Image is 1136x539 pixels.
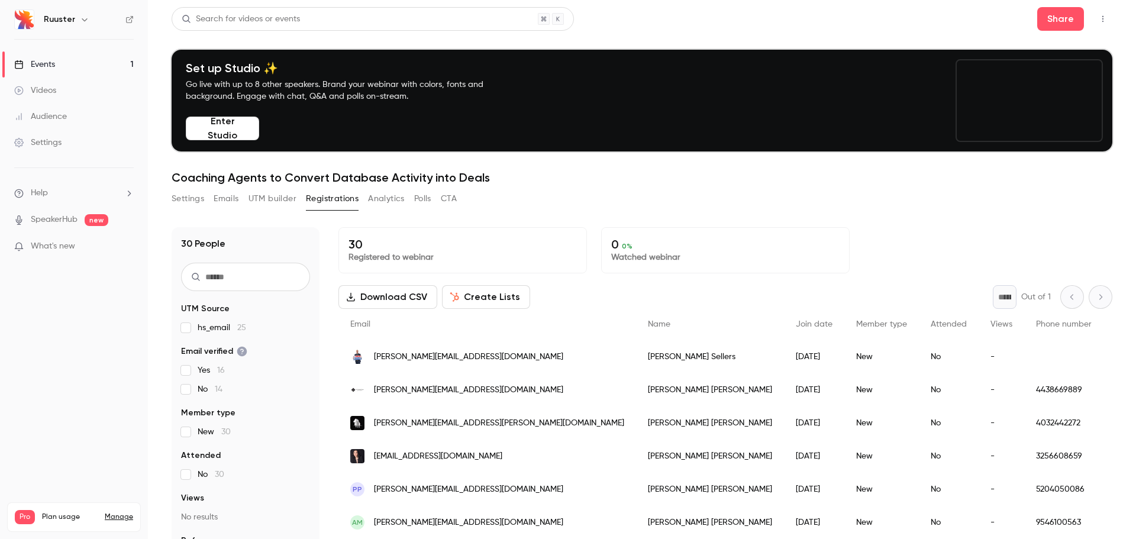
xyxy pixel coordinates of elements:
button: UTM builder [248,189,296,208]
a: Manage [105,512,133,522]
div: - [979,473,1024,506]
div: No [919,406,979,440]
span: [PERSON_NAME][EMAIL_ADDRESS][DOMAIN_NAME] [374,384,563,396]
p: Go live with up to 8 other speakers. Brand your webinar with colors, fonts and background. Engage... [186,79,511,102]
span: 0 % [622,242,632,250]
span: 14 [215,385,222,393]
div: New [844,440,919,473]
div: Events [14,59,55,70]
div: [DATE] [784,473,844,506]
span: Yes [198,364,225,376]
button: Emails [214,189,238,208]
h6: Ruuster [44,14,75,25]
span: hs_email [198,322,246,334]
img: ryansellers.com [350,350,364,364]
div: 5204050086 [1024,473,1115,506]
a: SpeakerHub [31,214,78,226]
span: Join date [796,320,832,328]
img: charglidden.com [350,449,364,463]
div: Search for videos or events [182,13,300,25]
img: Ruuster [15,10,34,29]
span: UTM Source [181,303,230,315]
span: Attended [931,320,967,328]
span: Plan usage [42,512,98,522]
div: 9546100563 [1024,506,1115,539]
li: help-dropdown-opener [14,187,134,199]
div: New [844,340,919,373]
div: [PERSON_NAME] Sellers [636,340,784,373]
button: Enter Studio [186,117,259,140]
div: [DATE] [784,506,844,539]
span: Views [181,492,204,504]
span: [EMAIL_ADDRESS][DOMAIN_NAME] [374,450,502,463]
button: Registrations [306,189,359,208]
div: No [919,340,979,373]
span: 25 [237,324,246,332]
div: No [919,440,979,473]
h1: Coaching Agents to Convert Database Activity into Deals [172,170,1112,185]
div: [DATE] [784,440,844,473]
div: 4438669889 [1024,373,1115,406]
button: Settings [172,189,204,208]
button: Create Lists [442,285,530,309]
span: PP [353,484,362,495]
iframe: Noticeable Trigger [120,241,134,252]
div: New [844,506,919,539]
p: Watched webinar [611,251,840,263]
div: New [844,473,919,506]
div: Audience [14,111,67,122]
span: [PERSON_NAME][EMAIL_ADDRESS][DOMAIN_NAME] [374,517,563,529]
span: New [198,426,231,438]
p: Registered to webinar [348,251,577,263]
span: Help [31,187,48,199]
div: [PERSON_NAME] [PERSON_NAME] [636,406,784,440]
span: Member type [856,320,907,328]
div: [PERSON_NAME] [PERSON_NAME] [636,506,784,539]
p: Out of 1 [1021,291,1051,303]
div: Videos [14,85,56,96]
button: Share [1037,7,1084,31]
div: [PERSON_NAME] [PERSON_NAME] [636,473,784,506]
div: 4032442272 [1024,406,1115,440]
h1: 30 People [181,237,225,251]
span: Pro [15,510,35,524]
div: - [979,373,1024,406]
span: Email [350,320,370,328]
div: New [844,373,919,406]
div: [DATE] [784,373,844,406]
button: Analytics [368,189,405,208]
h4: Set up Studio ✨ [186,61,511,75]
span: Phone number [1036,320,1092,328]
span: 30 [221,428,231,436]
p: 0 [611,237,840,251]
button: CTA [441,189,457,208]
span: Attended [181,450,221,461]
p: 30 [348,237,577,251]
span: No [198,383,222,395]
span: [PERSON_NAME][EMAIL_ADDRESS][DOMAIN_NAME] [374,483,563,496]
div: No [919,473,979,506]
span: AM [352,517,363,528]
button: Download CSV [338,285,437,309]
span: [PERSON_NAME][EMAIL_ADDRESS][PERSON_NAME][DOMAIN_NAME] [374,417,624,430]
div: [DATE] [784,340,844,373]
img: leetessier.com [350,383,364,397]
span: Email verified [181,346,247,357]
div: - [979,506,1024,539]
div: 3256608659 [1024,440,1115,473]
div: [PERSON_NAME] [PERSON_NAME] [636,373,784,406]
div: - [979,406,1024,440]
span: No [198,469,224,480]
span: What's new [31,240,75,253]
span: 30 [215,470,224,479]
div: [PERSON_NAME] [PERSON_NAME] [636,440,784,473]
div: Settings [14,137,62,149]
span: Views [990,320,1012,328]
span: Member type [181,407,235,419]
button: Polls [414,189,431,208]
div: New [844,406,919,440]
div: No [919,506,979,539]
span: [PERSON_NAME][EMAIL_ADDRESS][DOMAIN_NAME] [374,351,563,363]
span: Name [648,320,670,328]
div: - [979,340,1024,373]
